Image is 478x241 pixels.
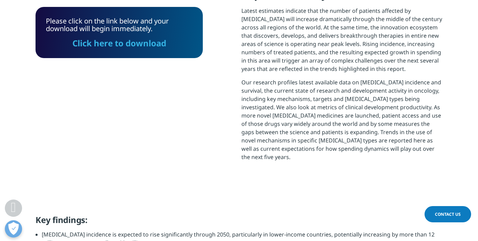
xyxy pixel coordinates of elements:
[241,7,442,78] p: Latest estimates indicate that the number of patients affected by [MEDICAL_DATA] will increase dr...
[435,211,461,217] span: Contact Us
[36,215,442,230] h5: Key findings:
[5,220,22,238] button: Open Preferences
[72,37,166,49] a: Click here to download
[241,78,442,166] p: Our research profiles latest available data on [MEDICAL_DATA] incidence and survival, the current...
[46,17,192,48] div: Please click on the link below and your download will begin immediately.
[425,206,471,222] a: Contact Us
